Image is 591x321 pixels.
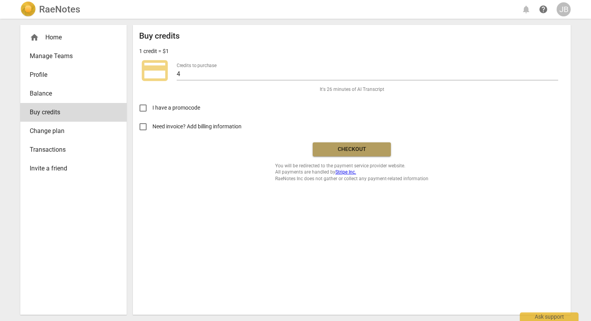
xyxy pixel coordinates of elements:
[20,47,127,66] a: Manage Teams
[275,163,428,182] span: You will be redirected to the payment service provider website. All payments are handled by RaeNo...
[30,89,111,98] span: Balance
[139,47,169,55] p: 1 credit = $1
[30,33,111,42] div: Home
[30,164,111,173] span: Invite a friend
[320,86,384,93] span: It's 26 minutes of AI Transcript
[319,145,385,153] span: Checkout
[30,145,111,154] span: Transactions
[20,159,127,178] a: Invite a friend
[335,169,356,175] a: Stripe Inc.
[20,28,127,47] div: Home
[20,2,80,17] a: LogoRaeNotes
[20,103,127,122] a: Buy credits
[177,63,217,68] label: Credits to purchase
[20,84,127,103] a: Balance
[30,70,111,80] span: Profile
[30,51,111,61] span: Manage Teams
[30,108,111,117] span: Buy credits
[139,55,170,86] span: credit_card
[536,2,550,16] a: Help
[539,5,548,14] span: help
[20,66,127,84] a: Profile
[313,142,391,156] button: Checkout
[39,4,80,15] h2: RaeNotes
[139,31,180,41] h2: Buy credits
[557,2,571,16] button: JB
[520,312,578,321] div: Ask support
[20,2,36,17] img: Logo
[152,122,243,131] span: Need invoice? Add billing information
[20,140,127,159] a: Transactions
[152,104,200,112] span: I have a promocode
[20,122,127,140] a: Change plan
[30,33,39,42] span: home
[30,126,111,136] span: Change plan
